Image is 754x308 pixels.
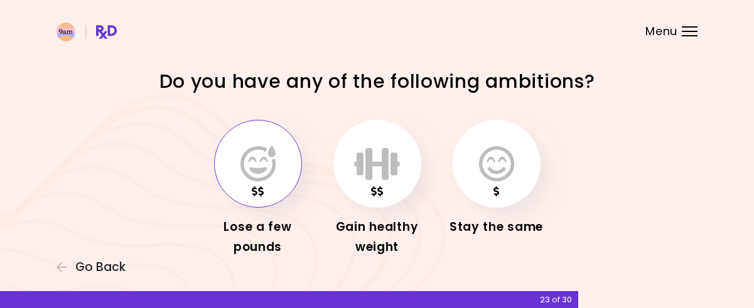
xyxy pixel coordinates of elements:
img: RxDiet [57,23,117,41]
h1: Do you have any of the following ambitions? [158,69,597,93]
span: Go Back [75,260,126,274]
button: Go Back [57,260,132,274]
div: Gain healthy weight [327,217,428,257]
div: Stay the same [446,217,547,237]
span: Menu [645,26,677,37]
div: Lose a few pounds [208,217,308,257]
